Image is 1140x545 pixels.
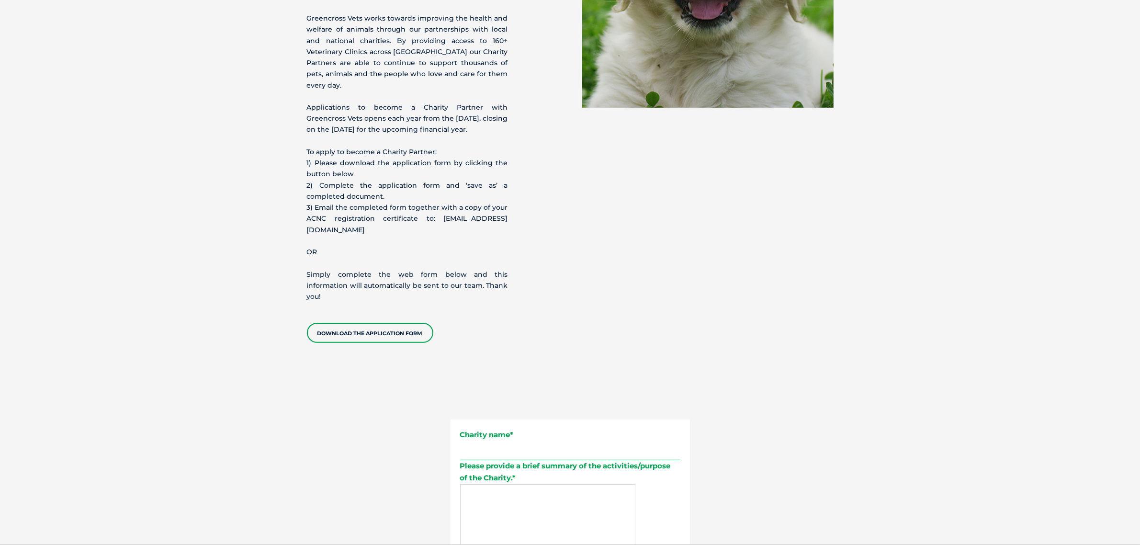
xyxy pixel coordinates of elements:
[460,429,680,441] label: Charity name
[307,269,508,303] p: Simply complete the web form below and this information will automatically be sent to our team. T...
[460,460,680,484] label: Please provide a brief summary of the activities/purpose of the Charity.
[307,13,508,91] p: Greencross Vets works towards improving the health and welfare of animals through our partnership...
[307,247,508,258] p: OR
[307,147,508,236] p: To apply to become a Charity Partner: 1) Please download the application form by clicking the but...
[307,102,508,136] p: Applications to become a Charity Partner with Greencross Vets opens each year from the [DATE], cl...
[307,323,433,343] a: Download the Application Form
